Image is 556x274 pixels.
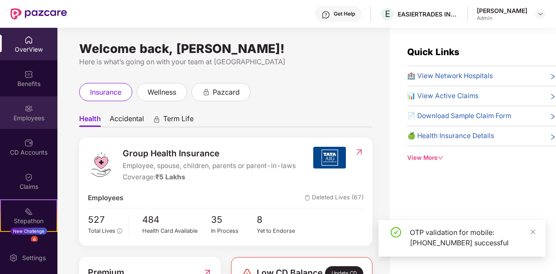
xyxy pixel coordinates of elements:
[202,88,210,96] div: animation
[88,213,122,227] span: 527
[153,115,161,123] div: animation
[391,227,401,238] span: check-circle
[123,147,296,160] span: Group Health Insurance
[24,173,33,182] img: svg+xml;base64,PHN2ZyBpZD0iQ2xhaW0iIHhtbG5zPSJodHRwOi8vd3d3LnczLm9yZy8yMDAwL3N2ZyIgd2lkdGg9IjIwIi...
[110,114,144,127] span: Accidental
[398,10,459,18] div: EASIERTRADES INDIA LLP
[24,104,33,113] img: svg+xml;base64,PHN2ZyBpZD0iRW1wbG95ZWVzIiB4bWxucz0iaHR0cDovL3d3dy53My5vcmcvMjAwMC9zdmciIHdpZHRoPS...
[477,15,527,22] div: Admin
[79,56,372,67] div: Here is what’s going on with your team at [GEOGRAPHIC_DATA]
[123,172,296,182] div: Coverage:
[257,227,303,235] div: Yet to Endorse
[24,139,33,147] img: svg+xml;base64,PHN2ZyBpZD0iQ0RfQWNjb3VudHMiIGRhdGEtbmFtZT0iQ0QgQWNjb3VudHMiIHhtbG5zPSJodHRwOi8vd3...
[334,10,355,17] div: Get Help
[79,45,372,52] div: Welcome back, [PERSON_NAME]!
[9,254,18,262] img: svg+xml;base64,PHN2ZyBpZD0iU2V0dGluZy0yMHgyMCIgeG1sbnM9Imh0dHA6Ly93d3cudzMub3JnLzIwMDAvc3ZnIiB3aW...
[90,87,121,98] span: insurance
[549,73,556,81] span: right
[385,9,390,19] span: E
[117,228,122,233] span: info-circle
[305,195,310,201] img: deleteIcon
[163,114,194,127] span: Term Life
[313,147,346,168] img: insurerIcon
[407,46,459,57] span: Quick Links
[10,228,47,234] div: New Challenge
[24,36,33,44] img: svg+xml;base64,PHN2ZyBpZD0iSG9tZSIgeG1sbnM9Imh0dHA6Ly93d3cudzMub3JnLzIwMDAvc3ZnIiB3aWR0aD0iMjAiIG...
[88,228,115,234] span: Total Lives
[31,236,38,243] div: 6
[407,153,556,162] div: View More
[407,111,511,121] span: 📄 Download Sample Claim Form
[1,217,57,225] div: Stepathon
[123,161,296,171] span: Employee, spouse, children, parents or parent-in-laws
[549,112,556,121] span: right
[407,91,479,101] span: 📊 View Active Claims
[438,155,443,161] span: down
[530,229,536,235] span: close
[213,87,240,98] span: pazcard
[305,193,364,203] span: Deleted Lives (67)
[537,10,544,17] img: svg+xml;base64,PHN2ZyBpZD0iRHJvcGRvd24tMzJ4MzIiIHhtbG5zPSJodHRwOi8vd3d3LnczLm9yZy8yMDAwL3N2ZyIgd2...
[142,213,211,227] span: 484
[24,207,33,216] img: svg+xml;base64,PHN2ZyB4bWxucz0iaHR0cDovL3d3dy53My5vcmcvMjAwMC9zdmciIHdpZHRoPSIyMSIgaGVpZ2h0PSIyMC...
[155,173,185,181] span: ₹5 Lakhs
[549,132,556,141] span: right
[407,71,493,81] span: 🏥 View Network Hospitals
[211,213,257,227] span: 35
[24,70,33,79] img: svg+xml;base64,PHN2ZyBpZD0iQmVuZWZpdHMiIHhtbG5zPSJodHRwOi8vd3d3LnczLm9yZy8yMDAwL3N2ZyIgd2lkdGg9Ij...
[410,227,535,248] div: OTP validation for mobile: [PHONE_NUMBER] successful
[549,92,556,101] span: right
[322,10,330,19] img: svg+xml;base64,PHN2ZyBpZD0iSGVscC0zMngzMiIgeG1sbnM9Imh0dHA6Ly93d3cudzMub3JnLzIwMDAvc3ZnIiB3aWR0aD...
[407,131,494,141] span: 🍏 Health Insurance Details
[20,254,48,262] div: Settings
[211,227,257,235] div: In Process
[355,148,364,156] img: RedirectIcon
[79,114,101,127] span: Health
[10,8,67,20] img: New Pazcare Logo
[88,193,123,203] span: Employees
[257,213,303,227] span: 8
[88,152,114,178] img: logo
[142,227,211,235] div: Health Card Available
[477,7,527,15] div: [PERSON_NAME]
[147,87,176,98] span: wellness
